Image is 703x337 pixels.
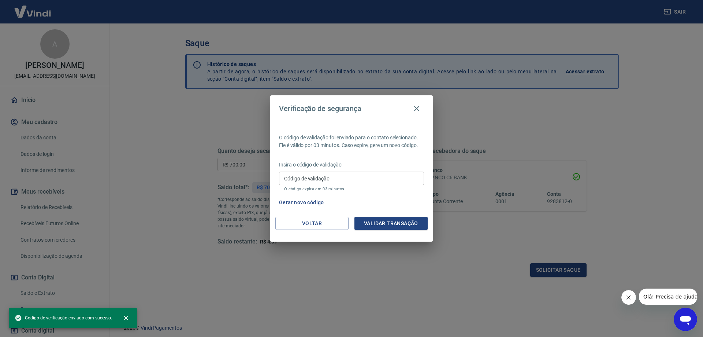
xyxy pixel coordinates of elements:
iframe: Mensagem da empresa [639,289,697,305]
iframe: Botão para abrir a janela de mensagens [674,308,697,331]
button: Gerar novo código [276,196,327,209]
button: close [118,310,134,326]
span: Olá! Precisa de ajuda? [4,5,62,11]
button: Voltar [275,217,349,230]
p: O código de validação foi enviado para o contato selecionado. Ele é válido por 03 minutos. Caso e... [279,134,424,149]
button: Validar transação [354,217,428,230]
h4: Verificação de segurança [279,104,361,113]
p: O código expira em 03 minutos. [284,187,419,191]
iframe: Fechar mensagem [621,290,636,305]
span: Código de verificação enviado com sucesso. [15,314,112,322]
p: Insira o código de validação [279,161,424,169]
